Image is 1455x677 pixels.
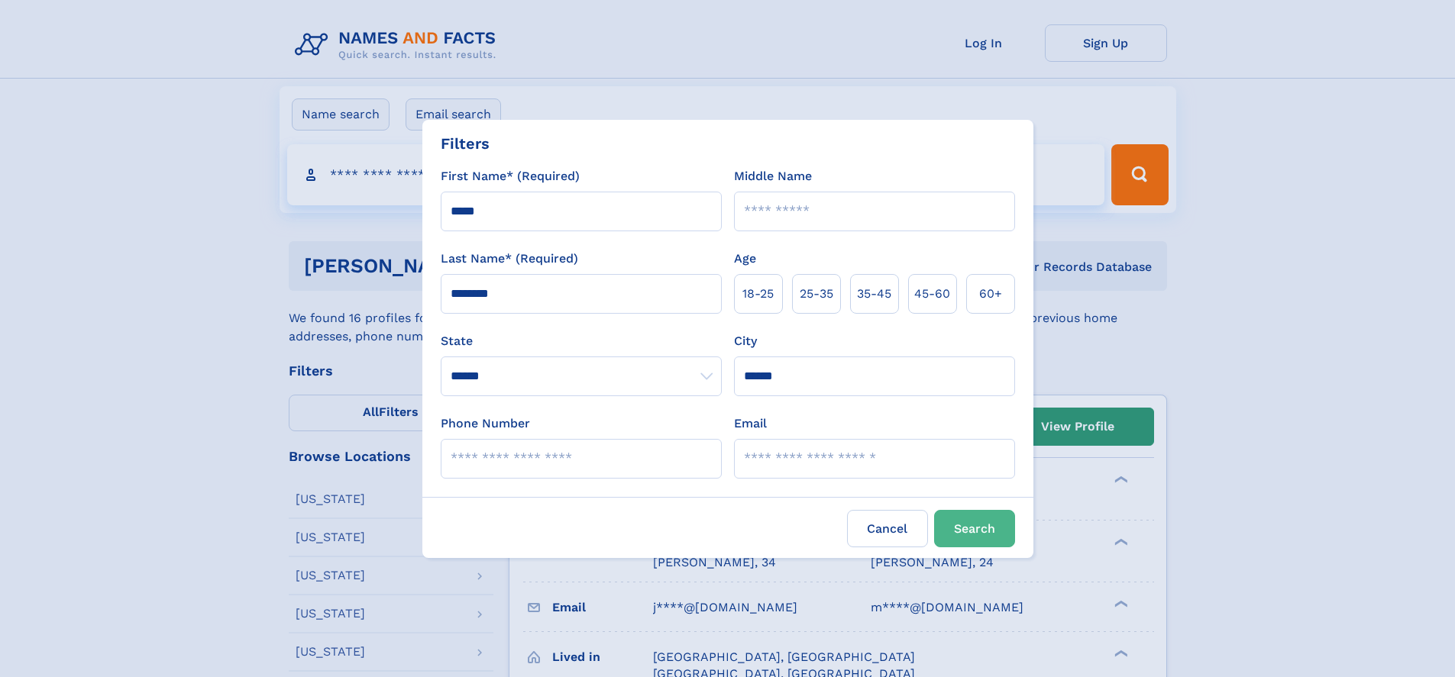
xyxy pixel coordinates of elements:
label: City [734,332,757,350]
button: Search [934,510,1015,547]
label: Age [734,250,756,268]
label: Phone Number [441,414,530,433]
label: State [441,332,722,350]
span: 60+ [979,285,1002,303]
label: Cancel [847,510,928,547]
label: Last Name* (Required) [441,250,578,268]
span: 45‑60 [914,285,950,303]
label: Middle Name [734,167,812,185]
span: 35‑45 [857,285,891,303]
div: Filters [441,132,490,155]
span: 25‑35 [800,285,833,303]
span: 18‑25 [742,285,774,303]
label: Email [734,414,767,433]
label: First Name* (Required) [441,167,580,185]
